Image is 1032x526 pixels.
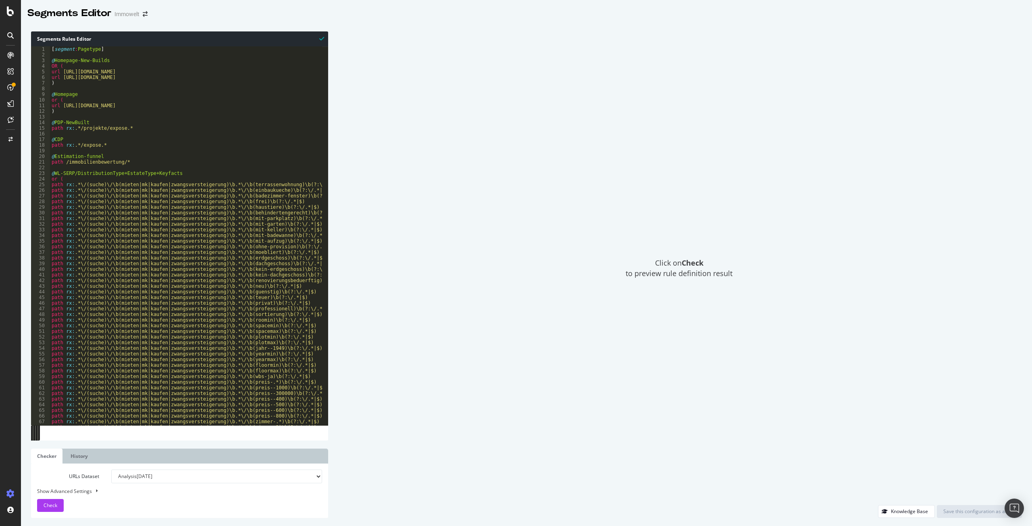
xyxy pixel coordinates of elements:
div: 31 [31,216,50,221]
div: 29 [31,204,50,210]
div: 20 [31,154,50,159]
div: 13 [31,114,50,120]
div: Show Advanced Settings [31,487,316,495]
div: 51 [31,328,50,334]
div: 2 [31,52,50,58]
div: 55 [31,351,50,357]
a: History [64,449,94,464]
div: Immowelt [114,10,139,18]
div: 41 [31,272,50,278]
div: Segments Editor [27,6,111,20]
div: 33 [31,227,50,233]
div: 14 [31,120,50,125]
div: 9 [31,91,50,97]
div: 40 [31,266,50,272]
div: 43 [31,283,50,289]
div: 10 [31,97,50,103]
div: 12 [31,108,50,114]
span: Syntax is valid [319,35,324,42]
div: 61 [31,385,50,391]
div: 18 [31,142,50,148]
div: 25 [31,182,50,187]
div: 15 [31,125,50,131]
div: 19 [31,148,50,154]
button: Save this configuration as active [937,505,1022,518]
div: 50 [31,323,50,328]
div: 63 [31,396,50,402]
div: 23 [31,170,50,176]
div: 34 [31,233,50,238]
div: 49 [31,317,50,323]
div: 5 [31,69,50,75]
div: Segments Rules Editor [31,31,328,46]
div: 8 [31,86,50,91]
button: Check [37,499,64,512]
div: 64 [31,402,50,407]
div: arrow-right-arrow-left [143,11,148,17]
div: 38 [31,255,50,261]
div: 44 [31,289,50,295]
div: Open Intercom Messenger [1005,499,1024,518]
div: 30 [31,210,50,216]
div: 60 [31,379,50,385]
div: 56 [31,357,50,362]
strong: Check [682,258,703,268]
div: 66 [31,413,50,419]
div: 57 [31,362,50,368]
div: 26 [31,187,50,193]
div: 7 [31,80,50,86]
div: 39 [31,261,50,266]
div: 36 [31,244,50,249]
div: 42 [31,278,50,283]
span: Click on to preview rule definition result [626,258,732,279]
div: 11 [31,103,50,108]
div: 1 [31,46,50,52]
div: 54 [31,345,50,351]
a: Knowledge Base [878,508,935,515]
div: 27 [31,193,50,199]
div: 68 [31,424,50,430]
div: 47 [31,306,50,312]
div: 53 [31,340,50,345]
div: 6 [31,75,50,80]
span: Check [44,502,57,509]
div: 62 [31,391,50,396]
div: 16 [31,131,50,137]
div: 37 [31,249,50,255]
div: 46 [31,300,50,306]
div: 65 [31,407,50,413]
label: URLs Dataset [31,470,105,483]
div: 35 [31,238,50,244]
div: 28 [31,199,50,204]
div: Knowledge Base [891,508,928,515]
div: 24 [31,176,50,182]
div: 21 [31,159,50,165]
div: 17 [31,137,50,142]
button: Knowledge Base [878,505,935,518]
div: 22 [31,165,50,170]
div: 4 [31,63,50,69]
div: 3 [31,58,50,63]
div: 45 [31,295,50,300]
a: Checker [31,449,62,464]
div: Save this configuration as active [943,508,1015,515]
div: 32 [31,221,50,227]
div: 58 [31,368,50,374]
div: 52 [31,334,50,340]
div: 59 [31,374,50,379]
div: 67 [31,419,50,424]
div: 48 [31,312,50,317]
